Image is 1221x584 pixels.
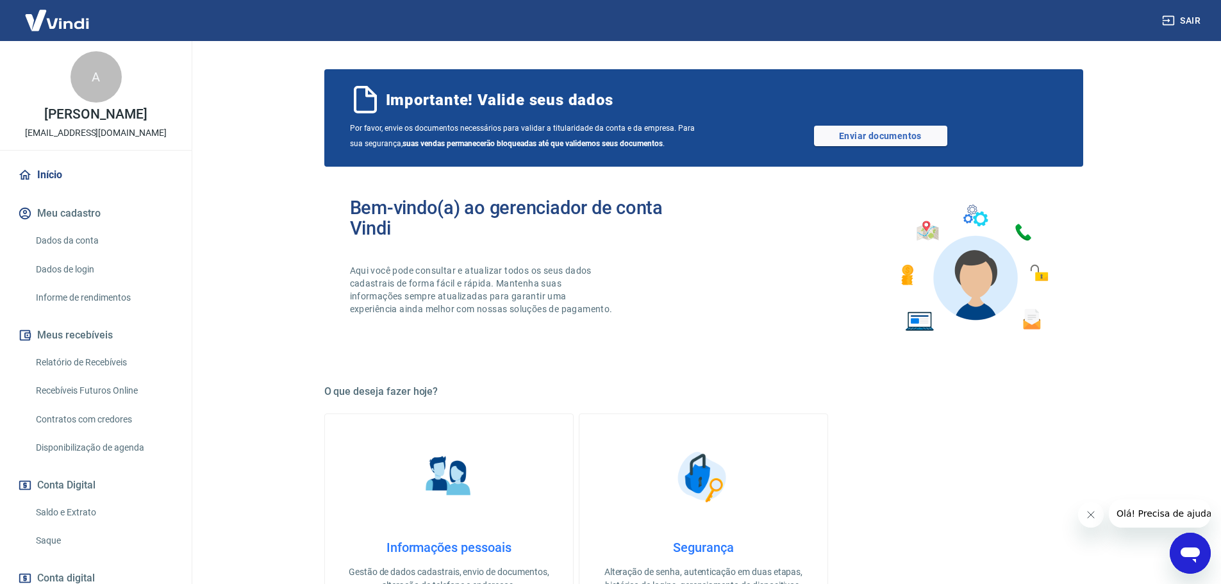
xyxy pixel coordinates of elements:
h5: O que deseja fazer hoje? [324,385,1083,398]
span: Por favor, envie os documentos necessários para validar a titularidade da conta e da empresa. Par... [350,121,704,151]
h4: Informações pessoais [345,540,552,555]
p: [PERSON_NAME] [44,108,147,121]
a: Dados de login [31,256,176,283]
a: Início [15,161,176,189]
a: Enviar documentos [814,126,947,146]
button: Meu cadastro [15,199,176,228]
iframe: Botão para abrir a janela de mensagens [1170,533,1211,574]
button: Meus recebíveis [15,321,176,349]
span: Olá! Precisa de ajuda? [8,9,108,19]
img: Vindi [15,1,99,40]
button: Sair [1159,9,1206,33]
img: Informações pessoais [417,445,481,509]
span: Importante! Valide seus dados [386,90,613,110]
img: Imagem de um avatar masculino com diversos icones exemplificando as funcionalidades do gerenciado... [890,197,1058,339]
a: Relatório de Recebíveis [31,349,176,376]
a: Dados da conta [31,228,176,254]
p: [EMAIL_ADDRESS][DOMAIN_NAME] [25,126,167,140]
a: Recebíveis Futuros Online [31,378,176,404]
a: Saque [31,528,176,554]
h2: Bem-vindo(a) ao gerenciador de conta Vindi [350,197,704,238]
img: Segurança [671,445,735,509]
a: Saldo e Extrato [31,499,176,526]
a: Informe de rendimentos [31,285,176,311]
b: suas vendas permanecerão bloqueadas até que validemos seus documentos [403,139,663,148]
div: A [71,51,122,103]
iframe: Fechar mensagem [1078,502,1104,528]
button: Conta Digital [15,471,176,499]
iframe: Mensagem da empresa [1109,499,1211,528]
p: Aqui você pode consultar e atualizar todos os seus dados cadastrais de forma fácil e rápida. Mant... [350,264,615,315]
a: Disponibilização de agenda [31,435,176,461]
h4: Segurança [600,540,807,555]
a: Contratos com credores [31,406,176,433]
